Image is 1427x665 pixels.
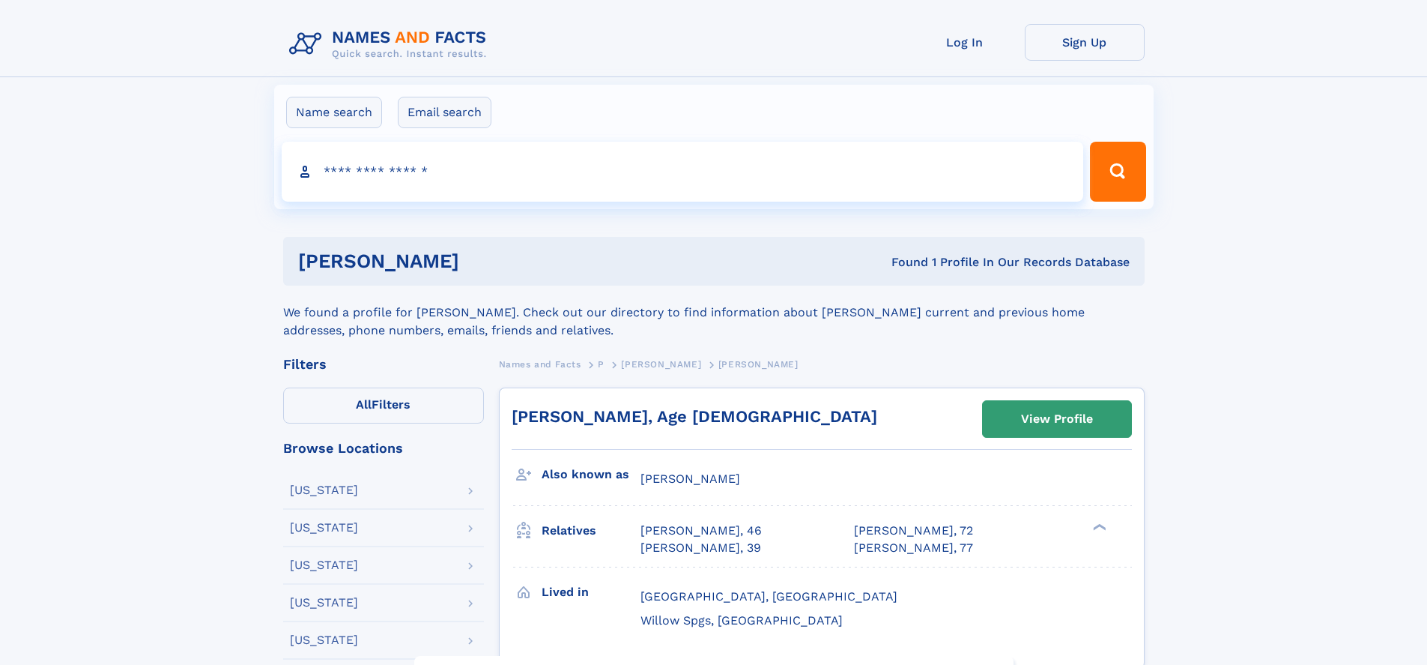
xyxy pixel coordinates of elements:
div: Browse Locations [283,442,484,455]
div: [US_STATE] [290,522,358,534]
a: Sign Up [1025,24,1145,61]
a: [PERSON_NAME], Age [DEMOGRAPHIC_DATA] [512,407,877,426]
span: Willow Spgs, [GEOGRAPHIC_DATA] [640,613,843,628]
span: [GEOGRAPHIC_DATA], [GEOGRAPHIC_DATA] [640,589,897,604]
img: Logo Names and Facts [283,24,499,64]
a: [PERSON_NAME] [621,355,701,373]
div: [US_STATE] [290,484,358,496]
div: [US_STATE] [290,559,358,571]
a: [PERSON_NAME], 77 [854,540,973,556]
a: [PERSON_NAME], 72 [854,523,973,539]
div: ❯ [1089,523,1107,532]
div: We found a profile for [PERSON_NAME]. Check out our directory to find information about [PERSON_N... [283,286,1145,340]
span: P [598,359,605,370]
label: Filters [283,388,484,424]
h3: Lived in [542,580,640,605]
a: View Profile [983,401,1131,437]
span: [PERSON_NAME] [640,472,740,486]
div: Found 1 Profile In Our Records Database [675,254,1130,271]
label: Name search [286,97,382,128]
h3: Relatives [542,518,640,544]
span: [PERSON_NAME] [621,359,701,370]
span: [PERSON_NAME] [718,359,799,370]
div: View Profile [1021,402,1093,436]
h3: Also known as [542,462,640,487]
span: All [356,397,372,412]
input: search input [282,142,1084,202]
div: Filters [283,358,484,371]
a: [PERSON_NAME], 46 [640,523,762,539]
div: [US_STATE] [290,634,358,646]
a: P [598,355,605,373]
h1: [PERSON_NAME] [298,252,676,271]
button: Search Button [1090,142,1145,202]
a: [PERSON_NAME], 39 [640,540,761,556]
label: Email search [398,97,491,128]
div: [US_STATE] [290,597,358,609]
a: Names and Facts [499,355,581,373]
a: Log In [905,24,1025,61]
